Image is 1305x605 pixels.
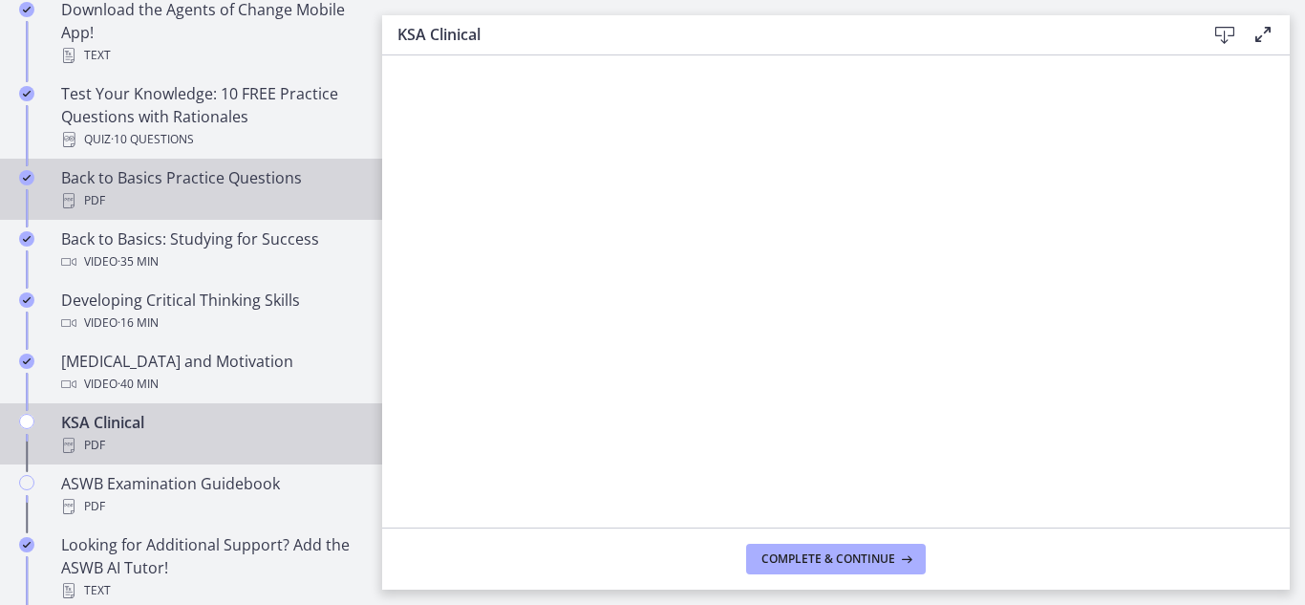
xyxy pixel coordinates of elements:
[19,292,34,308] i: Completed
[19,2,34,17] i: Completed
[61,250,359,273] div: Video
[61,579,359,602] div: Text
[761,551,895,567] span: Complete & continue
[19,170,34,185] i: Completed
[61,373,359,396] div: Video
[61,189,359,212] div: PDF
[61,82,359,151] div: Test Your Knowledge: 10 FREE Practice Questions with Rationales
[19,537,34,552] i: Completed
[61,495,359,518] div: PDF
[61,44,359,67] div: Text
[19,354,34,369] i: Completed
[746,544,926,574] button: Complete & continue
[118,250,159,273] span: · 35 min
[61,289,359,335] div: Developing Critical Thinking Skills
[61,227,359,273] div: Back to Basics: Studying for Success
[397,23,1175,46] h3: KSA Clinical
[61,434,359,457] div: PDF
[61,166,359,212] div: Back to Basics Practice Questions
[19,231,34,247] i: Completed
[61,312,359,335] div: Video
[61,350,359,396] div: [MEDICAL_DATA] and Motivation
[118,312,159,335] span: · 16 min
[118,373,159,396] span: · 40 min
[61,533,359,602] div: Looking for Additional Support? Add the ASWB AI Tutor!
[61,128,359,151] div: Quiz
[61,411,359,457] div: KSA Clinical
[61,472,359,518] div: ASWB Examination Guidebook
[111,128,194,151] span: · 10 Questions
[19,86,34,101] i: Completed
